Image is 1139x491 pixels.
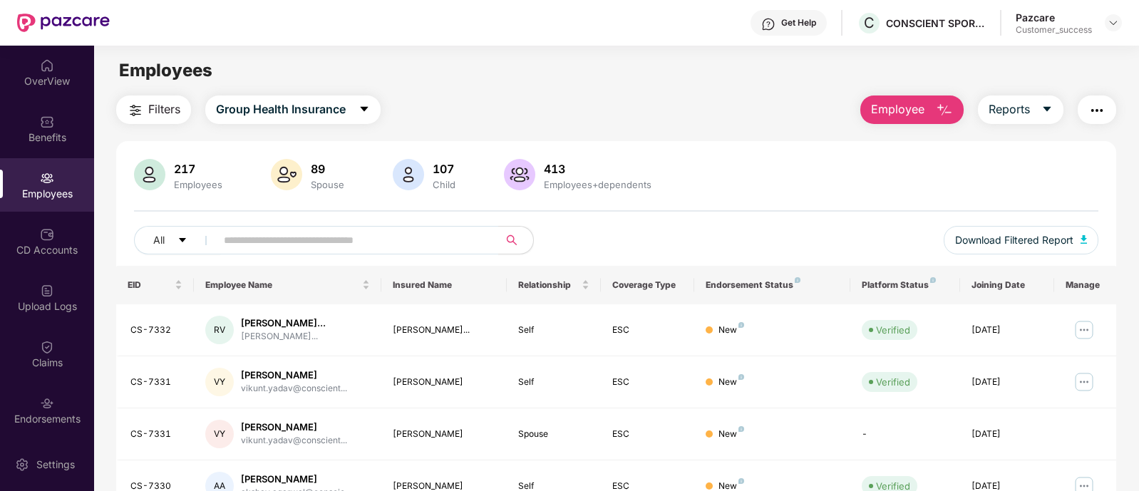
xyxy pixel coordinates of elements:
button: Filters [116,95,191,124]
div: [PERSON_NAME] [393,428,495,441]
img: svg+xml;base64,PHN2ZyB4bWxucz0iaHR0cDovL3d3dy53My5vcmcvMjAwMC9zdmciIHhtbG5zOnhsaW5rPSJodHRwOi8vd3... [134,159,165,190]
div: 107 [430,162,458,176]
img: svg+xml;base64,PHN2ZyBpZD0iU2V0dGluZy0yMHgyMCIgeG1sbnM9Imh0dHA6Ly93d3cudzMub3JnLzIwMDAvc3ZnIiB3aW... [15,458,29,472]
div: vikunt.yadav@conscient... [241,434,347,448]
span: Employee Name [205,279,359,291]
div: CS-7332 [130,324,183,337]
div: Spouse [308,179,347,190]
span: Download Filtered Report [955,232,1073,248]
div: CS-7331 [130,376,183,389]
img: svg+xml;base64,PHN2ZyBpZD0iRHJvcGRvd24tMzJ4MzIiIHhtbG5zPSJodHRwOi8vd3d3LnczLm9yZy8yMDAwL3N2ZyIgd2... [1108,17,1119,29]
img: manageButton [1073,319,1096,341]
img: svg+xml;base64,PHN2ZyBpZD0iQmVuZWZpdHMiIHhtbG5zPSJodHRwOi8vd3d3LnczLm9yZy8yMDAwL3N2ZyIgd2lkdGg9Ij... [40,115,54,129]
div: [PERSON_NAME] [241,420,347,434]
img: svg+xml;base64,PHN2ZyB4bWxucz0iaHR0cDovL3d3dy53My5vcmcvMjAwMC9zdmciIHhtbG5zOnhsaW5rPSJodHRwOi8vd3... [393,159,424,190]
div: RV [205,316,234,344]
div: [PERSON_NAME]... [393,324,495,337]
div: ESC [612,324,684,337]
div: CS-7331 [130,428,183,441]
div: 413 [541,162,654,176]
img: svg+xml;base64,PHN2ZyB4bWxucz0iaHR0cDovL3d3dy53My5vcmcvMjAwMC9zdmciIHhtbG5zOnhsaW5rPSJodHRwOi8vd3... [1081,235,1088,244]
img: manageButton [1073,371,1096,393]
img: svg+xml;base64,PHN2ZyB4bWxucz0iaHR0cDovL3d3dy53My5vcmcvMjAwMC9zdmciIHdpZHRoPSI4IiBoZWlnaHQ9IjgiIH... [738,322,744,328]
div: CONSCIENT SPORTS LLP [886,16,986,30]
span: C [864,14,875,31]
span: EID [128,279,172,291]
div: ESC [612,376,684,389]
img: svg+xml;base64,PHN2ZyB4bWxucz0iaHR0cDovL3d3dy53My5vcmcvMjAwMC9zdmciIHdpZHRoPSI4IiBoZWlnaHQ9IjgiIH... [738,374,744,380]
img: svg+xml;base64,PHN2ZyBpZD0iSGVscC0zMngzMiIgeG1sbnM9Imh0dHA6Ly93d3cudzMub3JnLzIwMDAvc3ZnIiB3aWR0aD... [761,17,775,31]
th: Insured Name [381,266,506,304]
span: search [498,234,526,246]
span: All [153,232,165,248]
img: svg+xml;base64,PHN2ZyB4bWxucz0iaHR0cDovL3d3dy53My5vcmcvMjAwMC9zdmciIHdpZHRoPSI4IiBoZWlnaHQ9IjgiIH... [738,478,744,484]
img: svg+xml;base64,PHN2ZyB4bWxucz0iaHR0cDovL3d3dy53My5vcmcvMjAwMC9zdmciIHdpZHRoPSI4IiBoZWlnaHQ9IjgiIH... [930,277,936,283]
img: svg+xml;base64,PHN2ZyB4bWxucz0iaHR0cDovL3d3dy53My5vcmcvMjAwMC9zdmciIHhtbG5zOnhsaW5rPSJodHRwOi8vd3... [271,159,302,190]
div: [PERSON_NAME]... [241,330,326,343]
img: svg+xml;base64,PHN2ZyB4bWxucz0iaHR0cDovL3d3dy53My5vcmcvMjAwMC9zdmciIHdpZHRoPSI4IiBoZWlnaHQ9IjgiIH... [738,426,744,432]
div: New [718,324,744,337]
button: Reportscaret-down [978,95,1063,124]
div: Platform Status [862,279,949,291]
span: caret-down [177,235,187,247]
span: Reports [989,100,1030,118]
img: svg+xml;base64,PHN2ZyBpZD0iQ0RfQWNjb3VudHMiIGRhdGEtbmFtZT0iQ0QgQWNjb3VudHMiIHhtbG5zPSJodHRwOi8vd3... [40,227,54,242]
div: [PERSON_NAME] [241,472,351,486]
th: Relationship [507,266,601,304]
div: vikunt.yadav@conscient... [241,382,347,396]
img: New Pazcare Logo [17,14,110,32]
div: VY [205,368,234,396]
div: 89 [308,162,347,176]
div: [DATE] [971,428,1043,441]
span: Employees [119,60,212,81]
div: Endorsement Status [706,279,839,291]
th: Joining Date [960,266,1054,304]
span: Group Health Insurance [216,100,346,118]
img: svg+xml;base64,PHN2ZyBpZD0iRW5kb3JzZW1lbnRzIiB4bWxucz0iaHR0cDovL3d3dy53My5vcmcvMjAwMC9zdmciIHdpZH... [40,396,54,410]
span: Filters [148,100,180,118]
th: Employee Name [194,266,381,304]
span: caret-down [359,103,370,116]
th: Manage [1054,266,1117,304]
div: VY [205,420,234,448]
div: [PERSON_NAME]... [241,316,326,330]
div: Get Help [781,17,816,29]
div: [DATE] [971,324,1043,337]
img: svg+xml;base64,PHN2ZyBpZD0iQ2xhaW0iIHhtbG5zPSJodHRwOi8vd3d3LnczLm9yZy8yMDAwL3N2ZyIgd2lkdGg9IjIwIi... [40,340,54,354]
img: svg+xml;base64,PHN2ZyB4bWxucz0iaHR0cDovL3d3dy53My5vcmcvMjAwMC9zdmciIHhtbG5zOnhsaW5rPSJodHRwOi8vd3... [504,159,535,190]
span: Employee [871,100,924,118]
td: - [850,408,960,460]
div: Verified [876,375,910,389]
img: svg+xml;base64,PHN2ZyB4bWxucz0iaHR0cDovL3d3dy53My5vcmcvMjAwMC9zdmciIHdpZHRoPSIyNCIgaGVpZ2h0PSIyNC... [1088,102,1105,119]
div: ESC [612,428,684,441]
img: svg+xml;base64,PHN2ZyBpZD0iVXBsb2FkX0xvZ3MiIGRhdGEtbmFtZT0iVXBsb2FkIExvZ3MiIHhtbG5zPSJodHRwOi8vd3... [40,284,54,298]
button: Group Health Insurancecaret-down [205,95,381,124]
img: svg+xml;base64,PHN2ZyBpZD0iSG9tZSIgeG1sbnM9Imh0dHA6Ly93d3cudzMub3JnLzIwMDAvc3ZnIiB3aWR0aD0iMjAiIG... [40,58,54,73]
div: Settings [32,458,79,472]
button: Employee [860,95,964,124]
div: Customer_success [1016,24,1092,36]
div: Spouse [518,428,589,441]
div: Self [518,324,589,337]
div: Self [518,376,589,389]
img: svg+xml;base64,PHN2ZyB4bWxucz0iaHR0cDovL3d3dy53My5vcmcvMjAwMC9zdmciIHdpZHRoPSI4IiBoZWlnaHQ9IjgiIH... [795,277,800,283]
div: [PERSON_NAME] [241,368,347,382]
div: Pazcare [1016,11,1092,24]
div: Employees [171,179,225,190]
span: Relationship [518,279,579,291]
img: svg+xml;base64,PHN2ZyB4bWxucz0iaHR0cDovL3d3dy53My5vcmcvMjAwMC9zdmciIHdpZHRoPSIyNCIgaGVpZ2h0PSIyNC... [127,102,144,119]
div: Employees+dependents [541,179,654,190]
th: EID [116,266,195,304]
button: Download Filtered Report [944,226,1099,254]
img: svg+xml;base64,PHN2ZyBpZD0iRW1wbG95ZWVzIiB4bWxucz0iaHR0cDovL3d3dy53My5vcmcvMjAwMC9zdmciIHdpZHRoPS... [40,171,54,185]
button: Allcaret-down [134,226,221,254]
div: New [718,376,744,389]
div: Child [430,179,458,190]
div: [PERSON_NAME] [393,376,495,389]
img: svg+xml;base64,PHN2ZyB4bWxucz0iaHR0cDovL3d3dy53My5vcmcvMjAwMC9zdmciIHhtbG5zOnhsaW5rPSJodHRwOi8vd3... [936,102,953,119]
div: New [718,428,744,441]
span: caret-down [1041,103,1053,116]
div: 217 [171,162,225,176]
th: Coverage Type [601,266,695,304]
div: Verified [876,323,910,337]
